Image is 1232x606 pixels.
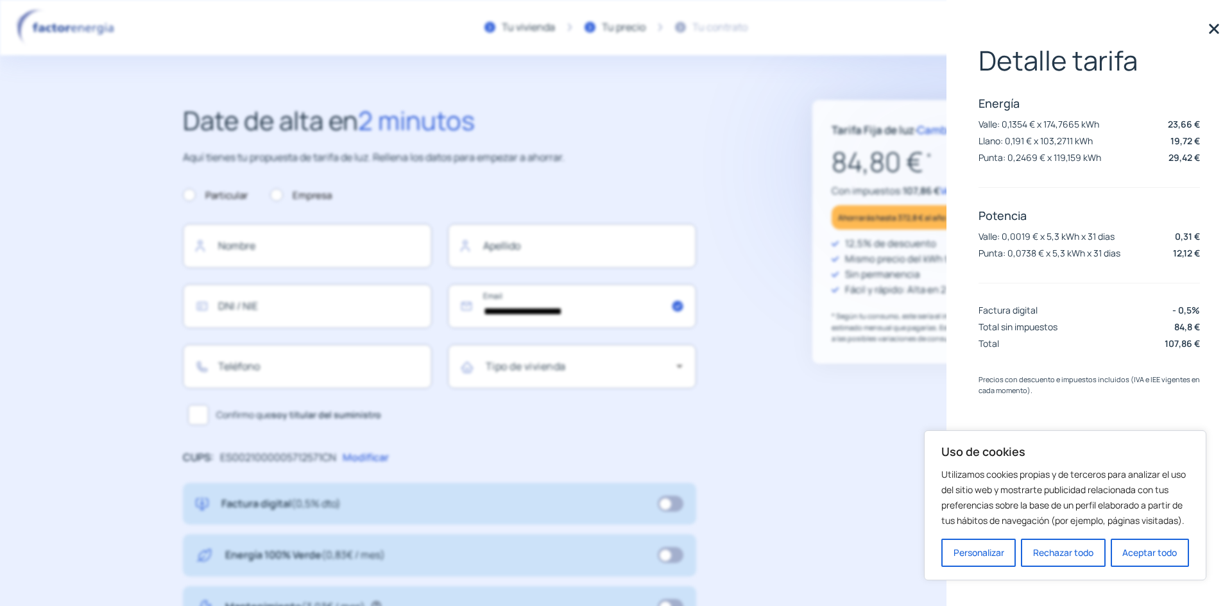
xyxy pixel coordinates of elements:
p: Energía [979,96,1200,111]
span: (0,5% dto) [291,496,341,510]
img: digital-invoice.svg [196,496,209,512]
p: Con impuestos: [832,183,1030,199]
p: Mismo precio del kWh todo el año [845,251,995,267]
p: Tarifa Fija de luz · [832,121,961,139]
p: Ahorrarás hasta 372,8 € al año [838,210,946,225]
div: Tu precio [602,19,646,36]
p: Punta: 0,0738 € x 5,3 kWh x 31 dias [979,247,1120,259]
p: Potencia [979,208,1200,223]
span: 2 minutos [358,103,475,138]
p: Fácil y rápido: Alta en 2 minutos [845,282,986,298]
p: Precios con descuento e impuestos incluidos (IVA e IEE vigentes en cada momento). [979,374,1200,396]
span: (0,83€ / mes) [321,548,385,562]
p: Valle: 0,0019 € x 5,3 kWh x 31 dias [979,230,1115,242]
p: Factura digital [221,496,341,512]
p: Total [979,337,999,349]
p: Uso de cookies [941,444,1189,459]
p: Sin permanencia [845,267,920,282]
p: Valle: 0,1354 € x 174,7665 kWh [979,118,1099,130]
label: Empresa [270,188,332,203]
p: 19,72 € [1170,134,1200,147]
p: 29,42 € [1168,151,1200,164]
p: - 0,5% [1172,303,1200,317]
div: Tu vivienda [502,19,555,36]
button: Rechazar todo [1021,539,1105,567]
p: ES0021000005712571CN [220,450,336,466]
span: Cambiar [917,122,961,137]
p: 107,86 € [1165,337,1200,350]
div: Tu contrato [692,19,748,36]
p: * Según tu consumo, este sería el importe promedio estimado mensual que pagarías. Este importe qu... [832,310,1030,344]
p: Llano: 0,191 € x 103,2711 kWh [979,135,1093,147]
p: Punta: 0,2469 € x 119,159 kWh [979,151,1101,164]
p: CUPS: [183,450,214,466]
p: 23,66 € [1168,117,1200,131]
p: Detalle tarifa [979,45,1200,76]
span: Ver detalle [940,184,989,198]
p: 12,5% de descuento [845,236,936,251]
img: energy-green.svg [196,547,212,564]
span: 107,86 € [903,184,940,198]
p: 12,12 € [1173,246,1200,260]
p: Aquí tienes tu propuesta de tarifa de luz. Rellena los datos para empezar a ahorrar. [183,149,696,166]
p: 0,31 € [1175,230,1200,243]
div: Uso de cookies [924,430,1206,580]
p: Utilizamos cookies propias y de terceros para analizar el uso del sitio web y mostrarte publicida... [941,467,1189,528]
h2: Date de alta en [183,100,696,141]
p: Factura digital [979,304,1038,316]
p: Energía 100% Verde [225,547,385,564]
p: 84,80 € [832,140,1030,183]
p: Modificar [343,450,389,466]
label: Particular [183,188,248,203]
button: Aceptar todo [1111,539,1189,567]
img: logo factor [13,9,122,46]
p: 84,8 € [1174,320,1200,333]
button: Personalizar [941,539,1016,567]
span: Confirmo que [216,408,381,422]
b: soy titular del suministro [271,408,381,421]
mat-label: Tipo de vivienda [486,359,566,373]
p: Total sin impuestos [979,321,1057,333]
